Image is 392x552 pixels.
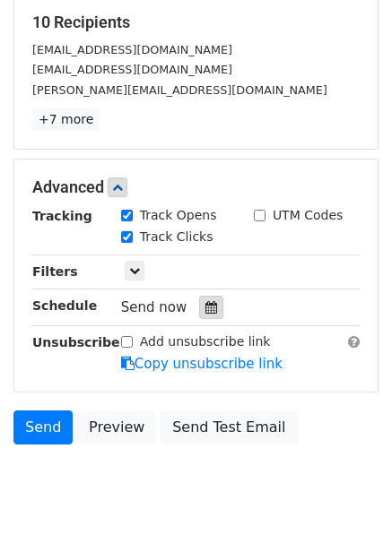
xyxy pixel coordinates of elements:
[32,209,92,223] strong: Tracking
[13,410,73,444] a: Send
[140,228,213,246] label: Track Clicks
[161,410,297,444] a: Send Test Email
[302,466,392,552] iframe: Chat Widget
[273,206,343,225] label: UTM Codes
[140,332,271,351] label: Add unsubscribe link
[32,177,360,197] h5: Advanced
[32,335,120,349] strong: Unsubscribe
[121,356,283,372] a: Copy unsubscribe link
[32,298,97,313] strong: Schedule
[140,206,217,225] label: Track Opens
[77,410,156,444] a: Preview
[121,299,187,315] span: Send now
[32,83,327,97] small: [PERSON_NAME][EMAIL_ADDRESS][DOMAIN_NAME]
[32,13,360,32] h5: 10 Recipients
[32,63,232,76] small: [EMAIL_ADDRESS][DOMAIN_NAME]
[32,43,232,56] small: [EMAIL_ADDRESS][DOMAIN_NAME]
[32,264,78,279] strong: Filters
[32,108,100,131] a: +7 more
